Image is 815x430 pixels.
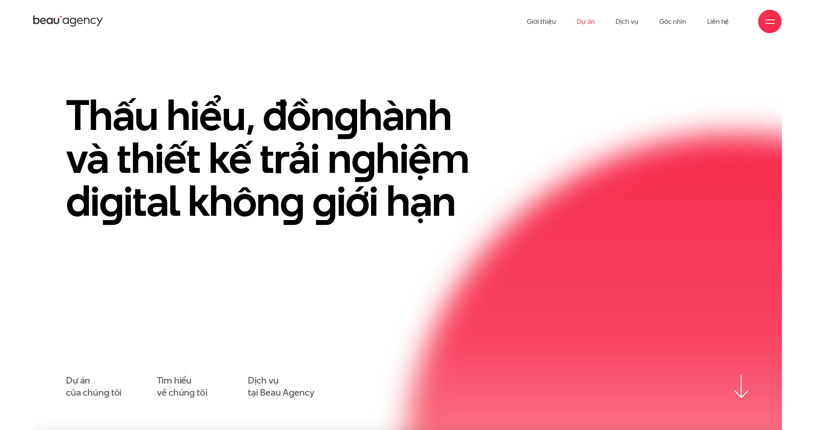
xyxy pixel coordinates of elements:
[99,172,123,230] en: g
[351,129,375,187] en: g
[66,375,121,399] a: Dự áncủa chúng tôi
[280,172,304,230] en: g
[66,94,495,222] h1: Thấu hiểu, đồn hành và thiết kế trải n hiệm di ital khôn iới hạn
[248,375,314,399] a: Dịch vụtại Beau Agency
[312,172,336,230] en: g
[334,86,358,144] en: g
[157,375,207,399] a: Tìm hiểuvề chúng tôi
